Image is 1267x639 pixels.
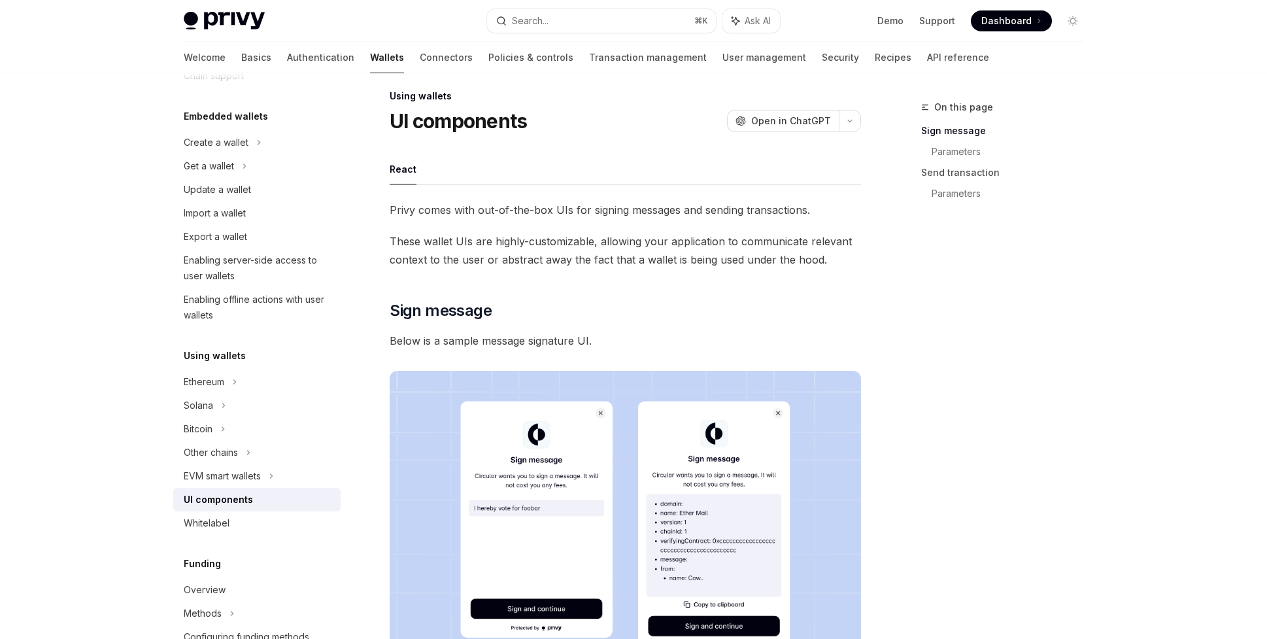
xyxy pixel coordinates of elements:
a: Enabling offline actions with user wallets [173,288,341,327]
div: UI components [184,492,253,508]
a: Basics [241,42,271,73]
a: UI components [173,488,341,511]
button: Open in ChatGPT [727,110,839,132]
div: Update a wallet [184,182,251,198]
div: Export a wallet [184,229,247,245]
div: Import a wallet [184,205,246,221]
button: Search...⌘K [487,9,716,33]
span: Ask AI [745,14,771,27]
h5: Using wallets [184,348,246,364]
button: Ask AI [722,9,780,33]
div: Methods [184,606,222,621]
div: Whitelabel [184,515,229,531]
a: User management [722,42,806,73]
span: Privy comes with out-of-the-box UIs for signing messages and sending transactions. [390,201,861,219]
div: Ethereum [184,374,224,390]
a: Connectors [420,42,473,73]
a: Support [919,14,955,27]
span: Dashboard [981,14,1032,27]
img: light logo [184,12,265,30]
div: Get a wallet [184,158,234,174]
div: Bitcoin [184,421,212,437]
span: Below is a sample message signature UI. [390,332,861,350]
span: These wallet UIs are highly-customizable, allowing your application to communicate relevant conte... [390,232,861,269]
a: Transaction management [589,42,707,73]
span: Sign message [390,300,492,321]
a: Policies & controls [488,42,573,73]
a: Whitelabel [173,511,341,535]
span: On this page [934,99,993,115]
button: React [390,154,416,184]
a: Demo [877,14,904,27]
span: ⌘ K [694,16,708,26]
div: Create a wallet [184,135,248,150]
a: Welcome [184,42,226,73]
div: Enabling offline actions with user wallets [184,292,333,323]
button: Toggle dark mode [1062,10,1083,31]
h1: UI components [390,109,527,133]
a: Send transaction [921,162,1094,183]
a: Dashboard [971,10,1052,31]
h5: Funding [184,556,221,572]
a: Import a wallet [173,201,341,225]
a: Enabling server-side access to user wallets [173,249,341,288]
div: Other chains [184,445,238,460]
a: Security [822,42,859,73]
h5: Embedded wallets [184,109,268,124]
a: Parameters [932,141,1094,162]
span: Open in ChatGPT [751,114,831,128]
a: Export a wallet [173,225,341,249]
div: Overview [184,582,226,598]
div: Search... [512,13,549,29]
a: Recipes [875,42,911,73]
a: Authentication [287,42,354,73]
a: Update a wallet [173,178,341,201]
div: EVM smart wallets [184,468,261,484]
a: Overview [173,578,341,602]
a: Parameters [932,183,1094,204]
div: Enabling server-side access to user wallets [184,252,333,284]
div: Solana [184,398,213,413]
div: Using wallets [390,90,861,103]
a: Sign message [921,120,1094,141]
a: API reference [927,42,989,73]
a: Wallets [370,42,404,73]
